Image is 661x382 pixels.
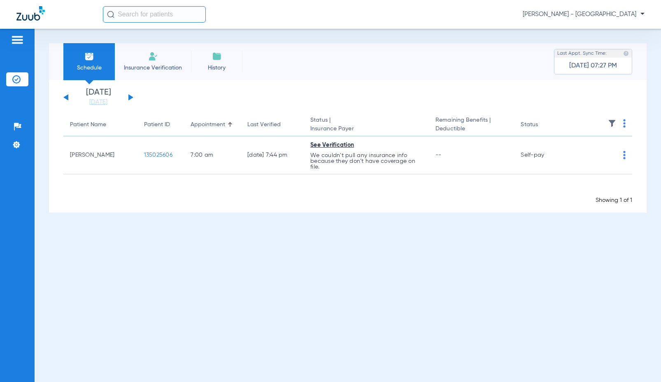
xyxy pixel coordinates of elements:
[103,6,206,23] input: Search for patients
[197,64,236,72] span: History
[310,125,422,133] span: Insurance Payer
[148,51,158,61] img: Manual Insurance Verification
[191,120,225,129] div: Appointment
[623,119,626,127] img: group-dot-blue.svg
[84,51,94,61] img: Schedule
[435,125,507,133] span: Deductible
[523,10,645,19] span: [PERSON_NAME] - [GEOGRAPHIC_DATA]
[429,113,514,137] th: Remaining Benefits |
[212,51,222,61] img: History
[569,62,617,70] span: [DATE] 07:27 PM
[11,35,24,45] img: hamburger-icon
[605,151,613,159] img: x.svg
[310,153,422,170] p: We couldn’t pull any insurance info because they don’t have coverage on file.
[336,188,360,194] span: Loading
[514,113,570,137] th: Status
[63,137,137,174] td: [PERSON_NAME]
[16,6,45,21] img: Zuub Logo
[247,120,281,129] div: Last Verified
[514,137,570,174] td: Self-pay
[70,120,131,129] div: Patient Name
[74,88,123,106] li: [DATE]
[623,151,626,159] img: group-dot-blue.svg
[144,152,172,158] span: 135025606
[304,113,429,137] th: Status |
[144,120,170,129] div: Patient ID
[247,120,297,129] div: Last Verified
[107,11,114,18] img: Search Icon
[144,120,178,129] div: Patient ID
[70,120,106,129] div: Patient Name
[184,137,241,174] td: 7:00 AM
[596,197,632,203] span: Showing 1 of 1
[557,49,607,58] span: Last Appt. Sync Time:
[74,98,123,106] a: [DATE]
[121,64,185,72] span: Insurance Verification
[191,120,234,129] div: Appointment
[435,152,442,158] span: --
[310,141,422,150] div: See Verification
[70,64,109,72] span: Schedule
[623,51,629,56] img: last sync help info
[608,119,616,127] img: filter.svg
[241,137,304,174] td: [DATE] 7:44 PM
